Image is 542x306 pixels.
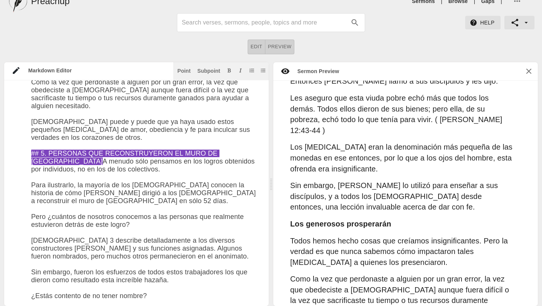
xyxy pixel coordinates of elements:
button: Edit [248,40,265,54]
div: text alignment [248,40,295,54]
div: Point [177,68,190,73]
p: Entonces [PERSON_NAME] llamó a sus discípulos y les dijo: [290,76,513,87]
button: Subpoint [196,67,222,74]
button: Preview [265,40,295,54]
button: Help [465,16,501,30]
span: Help [471,18,495,28]
button: search [347,14,363,31]
p: Les aseguro que esta viuda pobre echó más que todos los demás. Todos ellos dieron de sus bienes; ... [290,93,513,136]
button: Insert point [176,67,192,74]
button: Add ordered list [248,67,256,74]
input: Search sermons [182,17,347,29]
span: Edit [251,43,262,51]
div: Markdown Editor [21,67,174,74]
span: Preview [268,43,292,51]
p: Los [MEDICAL_DATA] eran la denominación más pequeña de las monedas en ese entonces, por lo que a ... [290,142,513,174]
p: Todos hemos hecho cosas que creíamos insignificantes. Pero la verdad es que nunca sabemos cómo im... [290,236,513,268]
strong: Los generosos prosperarán [290,220,391,228]
p: Sin embargo, [PERSON_NAME] lo utilizó para enseñar a sus discípulos, y a todos los [DEMOGRAPHIC_D... [290,180,513,213]
button: Add unordered list [259,67,267,74]
button: Add italic text [237,67,244,74]
div: Sermon Preview [290,67,339,75]
button: Add bold text [225,67,233,74]
div: Subpoint [197,68,220,73]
